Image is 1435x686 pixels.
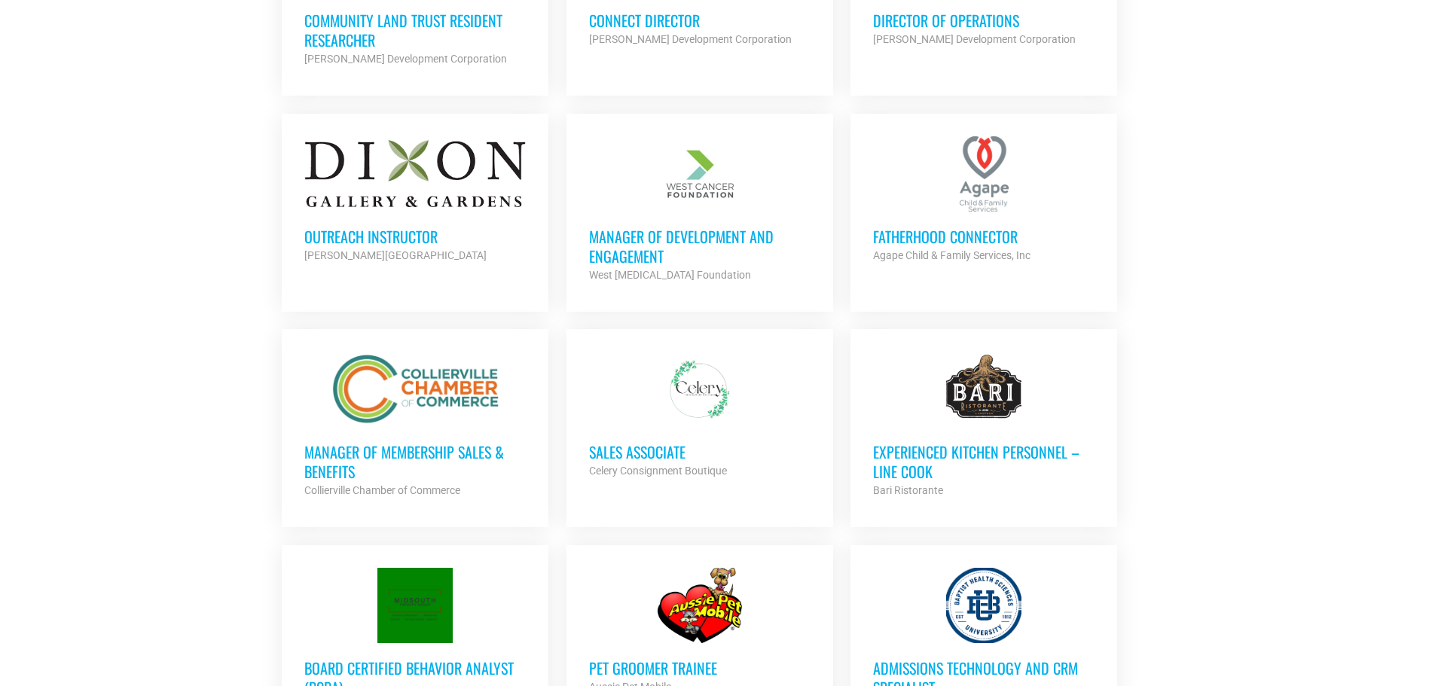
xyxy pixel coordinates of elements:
a: Outreach Instructor [PERSON_NAME][GEOGRAPHIC_DATA] [282,114,548,287]
h3: Pet Groomer Trainee [589,658,811,678]
strong: [PERSON_NAME][GEOGRAPHIC_DATA] [304,249,487,261]
strong: [PERSON_NAME] Development Corporation [589,33,792,45]
h3: Director of Operations [873,11,1095,30]
strong: Agape Child & Family Services, Inc [873,249,1030,261]
strong: Bari Ristorante [873,484,943,496]
a: Fatherhood Connector Agape Child & Family Services, Inc [850,114,1117,287]
a: Experienced Kitchen Personnel – Line Cook Bari Ristorante [850,329,1117,522]
h3: Community Land Trust Resident Researcher [304,11,526,50]
h3: Manager of Development and Engagement [589,227,811,266]
strong: Celery Consignment Boutique [589,465,727,477]
a: Manager of Development and Engagement West [MEDICAL_DATA] Foundation [566,114,833,306]
h3: Experienced Kitchen Personnel – Line Cook [873,442,1095,481]
h3: Sales Associate [589,442,811,462]
a: Manager of Membership Sales & Benefits Collierville Chamber of Commerce [282,329,548,522]
strong: [PERSON_NAME] Development Corporation [873,33,1076,45]
h3: Manager of Membership Sales & Benefits [304,442,526,481]
strong: West [MEDICAL_DATA] Foundation [589,269,751,281]
strong: [PERSON_NAME] Development Corporation [304,53,507,65]
a: Sales Associate Celery Consignment Boutique [566,329,833,502]
h3: Fatherhood Connector [873,227,1095,246]
h3: Outreach Instructor [304,227,526,246]
h3: Connect Director [589,11,811,30]
strong: Collierville Chamber of Commerce [304,484,460,496]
